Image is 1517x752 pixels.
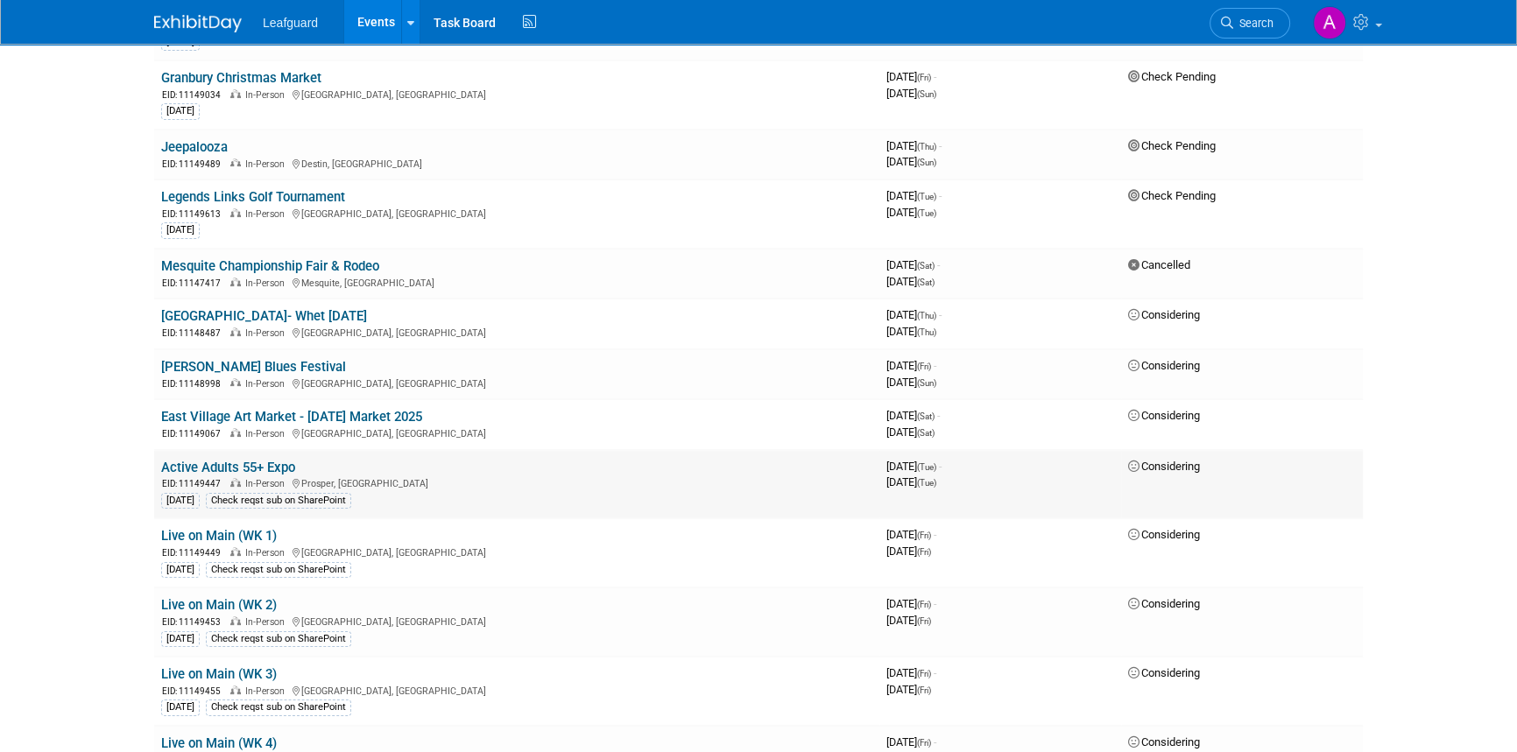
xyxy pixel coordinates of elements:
[917,73,931,82] span: (Fri)
[1128,735,1200,748] span: Considering
[161,735,277,751] a: Live on Main (WK 4)
[161,156,872,171] div: Destin, [GEOGRAPHIC_DATA]
[206,699,351,715] div: Check reqst sub on SharePoint
[937,258,940,271] span: -
[230,378,241,387] img: In-Person Event
[245,378,290,390] span: In-Person
[154,15,242,32] img: ExhibitDay
[917,616,931,626] span: (Fri)
[161,189,345,205] a: Legends Links Golf Tournament
[917,411,935,421] span: (Sat)
[1128,189,1216,202] span: Check Pending
[886,206,936,219] span: [DATE]
[1210,8,1290,39] a: Search
[161,493,200,509] div: [DATE]
[161,275,872,290] div: Mesquite, [GEOGRAPHIC_DATA]
[162,548,228,558] span: EID: 11149449
[886,425,935,439] span: [DATE]
[245,89,290,101] span: In-Person
[886,70,936,83] span: [DATE]
[886,409,940,422] span: [DATE]
[161,545,872,559] div: [GEOGRAPHIC_DATA], [GEOGRAPHIC_DATA]
[917,192,936,201] span: (Tue)
[161,206,872,221] div: [GEOGRAPHIC_DATA], [GEOGRAPHIC_DATA]
[162,90,228,100] span: EID: 11149034
[917,158,936,167] span: (Sun)
[162,159,228,169] span: EID: 11149489
[161,528,277,544] a: Live on Main (WK 1)
[162,209,228,219] span: EID: 11149613
[1128,666,1200,679] span: Considering
[1128,308,1200,321] span: Considering
[886,614,931,627] span: [DATE]
[161,87,872,102] div: [GEOGRAPHIC_DATA], [GEOGRAPHIC_DATA]
[162,278,228,288] span: EID: 11147417
[886,376,936,389] span: [DATE]
[162,686,228,696] span: EID: 11149455
[161,683,872,698] div: [GEOGRAPHIC_DATA], [GEOGRAPHIC_DATA]
[162,429,228,439] span: EID: 11149067
[230,278,241,286] img: In-Person Event
[886,666,936,679] span: [DATE]
[230,89,241,98] img: In-Person Event
[917,142,936,151] span: (Thu)
[230,685,241,694] img: In-Person Event
[230,428,241,437] img: In-Person Event
[917,327,936,337] span: (Thu)
[1233,17,1274,30] span: Search
[917,311,936,320] span: (Thu)
[161,699,200,715] div: [DATE]
[161,308,367,324] a: [GEOGRAPHIC_DATA]- Whet [DATE]
[1128,409,1200,422] span: Considering
[245,278,290,289] span: In-Person
[917,462,936,472] span: (Tue)
[245,158,290,170] span: In-Person
[886,325,936,338] span: [DATE]
[206,562,351,578] div: Check reqst sub on SharePoint
[886,139,942,152] span: [DATE]
[162,379,228,389] span: EID: 11148998
[161,325,872,340] div: [GEOGRAPHIC_DATA], [GEOGRAPHIC_DATA]
[937,409,940,422] span: -
[886,475,936,488] span: [DATE]
[886,597,936,610] span: [DATE]
[1128,139,1216,152] span: Check Pending
[161,562,200,578] div: [DATE]
[161,460,295,475] a: Active Adults 55+ Expo
[886,87,936,100] span: [DATE]
[939,139,942,152] span: -
[934,666,936,679] span: -
[1313,6,1346,39] img: Arlene Duncan
[245,208,290,220] span: In-Person
[886,460,942,473] span: [DATE]
[934,70,936,83] span: -
[245,616,290,628] span: In-Person
[161,359,346,375] a: [PERSON_NAME] Blues Festival
[230,327,241,336] img: In-Person Event
[886,528,936,541] span: [DATE]
[917,428,935,438] span: (Sat)
[162,328,228,338] span: EID: 11148487
[886,359,936,372] span: [DATE]
[206,631,351,647] div: Check reqst sub on SharePoint
[230,158,241,167] img: In-Person Event
[934,597,936,610] span: -
[917,738,931,748] span: (Fri)
[917,685,931,695] span: (Fri)
[886,545,931,558] span: [DATE]
[939,308,942,321] span: -
[886,275,935,288] span: [DATE]
[230,208,241,217] img: In-Person Event
[161,70,321,86] a: Granbury Christmas Market
[939,189,942,202] span: -
[886,308,942,321] span: [DATE]
[230,478,241,487] img: In-Person Event
[917,600,931,609] span: (Fri)
[917,362,931,371] span: (Fri)
[917,278,935,287] span: (Sat)
[161,103,200,119] div: [DATE]
[245,547,290,559] span: In-Person
[161,631,200,647] div: [DATE]
[1128,258,1190,271] span: Cancelled
[1128,359,1200,372] span: Considering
